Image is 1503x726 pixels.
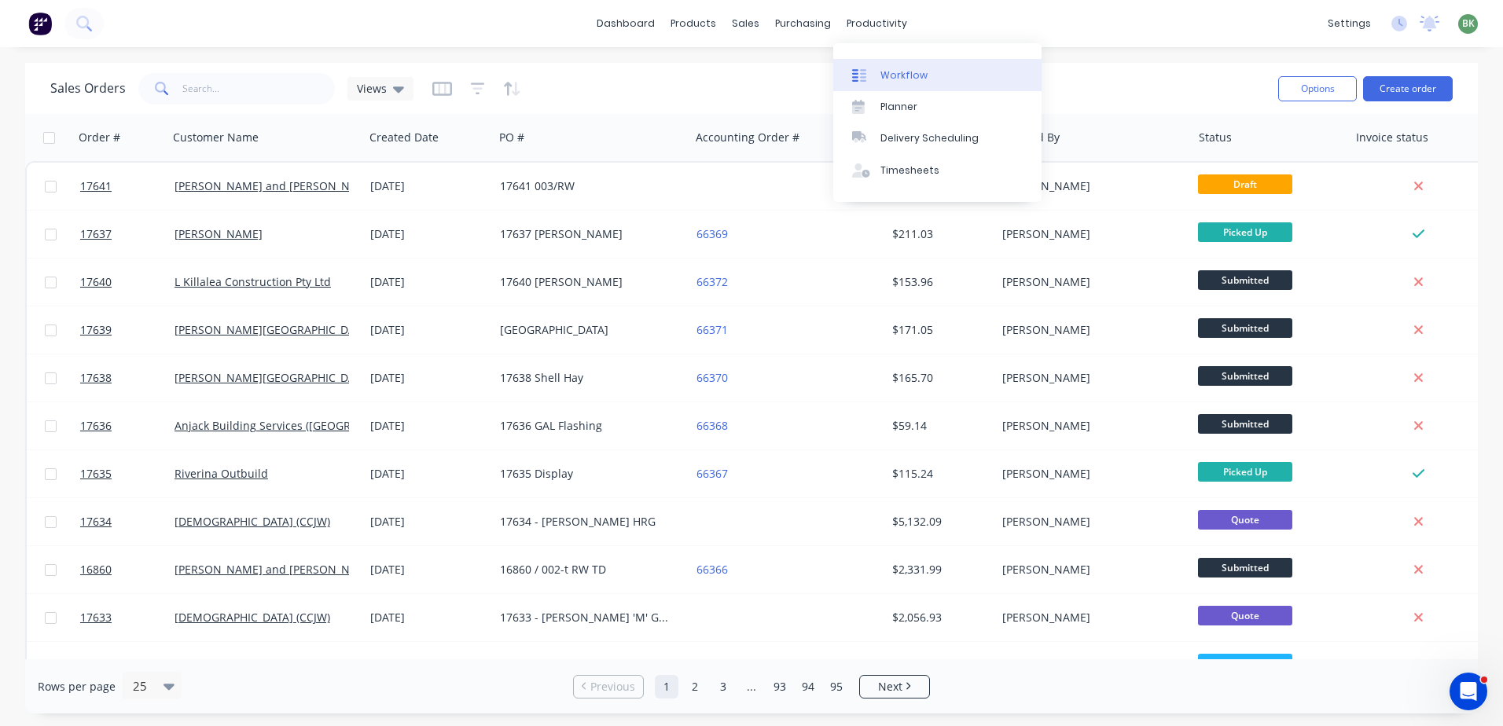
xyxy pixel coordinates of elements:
[839,12,915,35] div: productivity
[370,226,487,242] div: [DATE]
[574,679,643,695] a: Previous page
[1278,76,1357,101] button: Options
[1002,562,1177,577] div: [PERSON_NAME]
[80,322,112,338] span: 17639
[500,418,674,434] div: 17636 GAL Flashing
[28,12,52,35] img: Factory
[80,274,112,290] span: 17640
[175,562,377,577] a: [PERSON_NAME] and [PERSON_NAME]
[892,562,985,577] div: $2,331.99
[370,610,487,625] div: [DATE]
[567,675,936,698] ul: Pagination
[1002,610,1177,625] div: [PERSON_NAME]
[696,322,728,337] a: 66371
[175,226,263,241] a: [PERSON_NAME]
[589,12,663,35] a: dashboard
[1199,130,1232,145] div: Status
[655,675,678,698] a: Page 1 is your current page
[173,130,259,145] div: Customer Name
[796,675,820,698] a: Page 94
[175,466,268,481] a: Riverina Outbuild
[1320,12,1379,35] div: settings
[1363,76,1453,101] button: Create order
[80,418,112,434] span: 17636
[1002,178,1177,194] div: [PERSON_NAME]
[175,418,459,433] a: Anjack Building Services ([GEOGRAPHIC_DATA]) Pty Ltd
[80,658,112,673] span: 17631
[1002,658,1177,673] div: [PERSON_NAME]
[370,322,487,338] div: [DATE]
[370,370,487,386] div: [DATE]
[370,562,487,577] div: [DATE]
[1002,466,1177,482] div: [PERSON_NAME]
[892,274,985,290] div: $153.96
[80,226,112,242] span: 17637
[500,226,674,242] div: 17637 [PERSON_NAME]
[880,68,928,82] div: Workflow
[500,322,674,338] div: [GEOGRAPHIC_DATA]
[683,675,707,698] a: Page 2
[1198,558,1292,577] span: Submitted
[833,59,1042,90] a: Workflow
[370,514,487,530] div: [DATE]
[80,211,175,258] a: 17637
[696,226,728,241] a: 66369
[833,155,1042,186] a: Timesheets
[1198,174,1292,194] span: Draft
[1198,222,1292,242] span: Picked Up
[80,562,112,577] span: 16860
[696,658,728,673] a: 66364
[892,370,985,386] div: $165.70
[590,679,635,695] span: Previous
[892,610,985,625] div: $2,056.93
[500,658,674,673] div: 17631 MCAS
[1002,226,1177,242] div: [PERSON_NAME]
[825,675,848,698] a: Page 95
[880,163,939,178] div: Timesheets
[80,354,175,401] a: 17638
[860,679,929,695] a: Next page
[80,370,112,386] span: 17638
[892,514,985,530] div: $5,132.09
[182,73,336,104] input: Search...
[711,675,735,698] a: Page 3
[1002,514,1177,530] div: [PERSON_NAME]
[892,658,985,673] div: $1,079.59
[1198,414,1292,434] span: Submitted
[1450,673,1487,710] iframe: Intercom live chat
[370,658,487,673] div: [DATE]
[370,418,487,434] div: [DATE]
[80,178,112,194] span: 17641
[79,130,120,145] div: Order #
[696,274,728,289] a: 66372
[175,322,371,337] a: [PERSON_NAME][GEOGRAPHIC_DATA]
[370,178,487,194] div: [DATE]
[80,306,175,354] a: 17639
[80,450,175,497] a: 17635
[80,610,112,625] span: 17633
[1356,130,1428,145] div: Invoice status
[740,675,763,698] a: Jump forward
[499,130,524,145] div: PO #
[696,130,799,145] div: Accounting Order #
[1198,510,1292,530] span: Quote
[880,131,979,145] div: Delivery Scheduling
[892,226,985,242] div: $211.03
[500,178,674,194] div: 17641 003/RW
[370,274,487,290] div: [DATE]
[80,402,175,449] a: 17636
[175,370,371,385] a: [PERSON_NAME][GEOGRAPHIC_DATA]
[500,610,674,625] div: 17633 - [PERSON_NAME] 'M' Gutters
[500,514,674,530] div: 17634 - [PERSON_NAME] HRG
[50,81,126,96] h1: Sales Orders
[38,679,116,695] span: Rows per page
[1198,366,1292,386] span: Submitted
[80,514,112,530] span: 17634
[500,562,674,577] div: 16860 / 002-t RW TD
[175,274,331,289] a: L Killalea Construction Pty Ltd
[878,679,902,695] span: Next
[1198,270,1292,290] span: Submitted
[357,80,387,97] span: Views
[767,12,839,35] div: purchasing
[724,12,767,35] div: sales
